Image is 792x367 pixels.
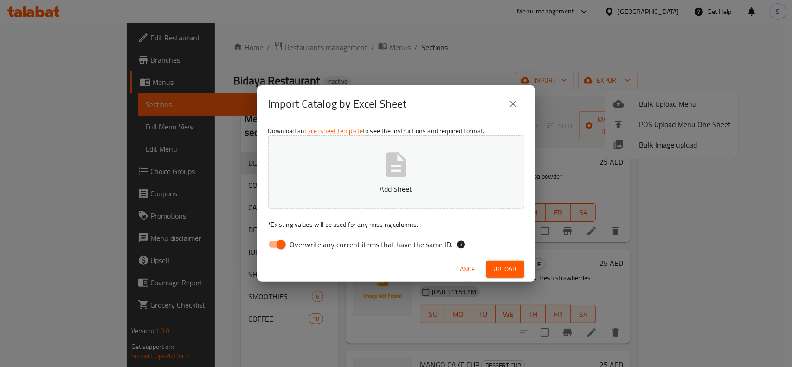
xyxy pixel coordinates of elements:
span: Upload [494,264,517,275]
p: Add Sheet [283,183,510,194]
div: Download an to see the instructions and required format. [257,122,535,257]
p: Existing values will be used for any missing columns. [268,220,524,229]
a: Excel sheet template [304,125,363,137]
svg: If the overwrite option isn't selected, then the items that match an existing ID will be ignored ... [457,240,466,249]
h2: Import Catalog by Excel Sheet [268,97,407,111]
span: Overwrite any current items that have the same ID. [290,239,453,250]
button: Cancel [453,261,483,278]
button: Upload [486,261,524,278]
button: Add Sheet [268,135,524,209]
span: Cancel [457,264,479,275]
button: close [502,93,524,115]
